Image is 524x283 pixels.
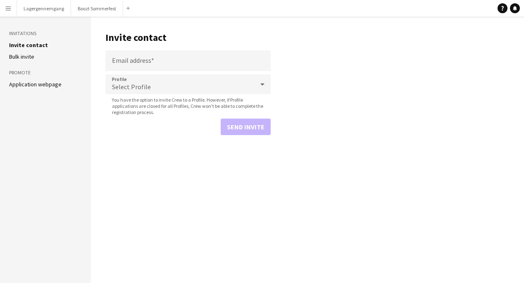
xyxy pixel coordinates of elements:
span: You have the option to invite Crew to a Profile. However, if Profile applications are closed for ... [105,97,271,115]
h1: Invite contact [105,31,271,44]
button: Lagergennemgang [17,0,71,17]
h3: Invitations [9,30,82,37]
h3: Promote [9,69,82,76]
span: Select Profile [112,83,151,91]
a: Application webpage [9,81,62,88]
a: Invite contact [9,41,48,49]
button: Boozt Sommerfest [71,0,123,17]
a: Bulk invite [9,53,34,60]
